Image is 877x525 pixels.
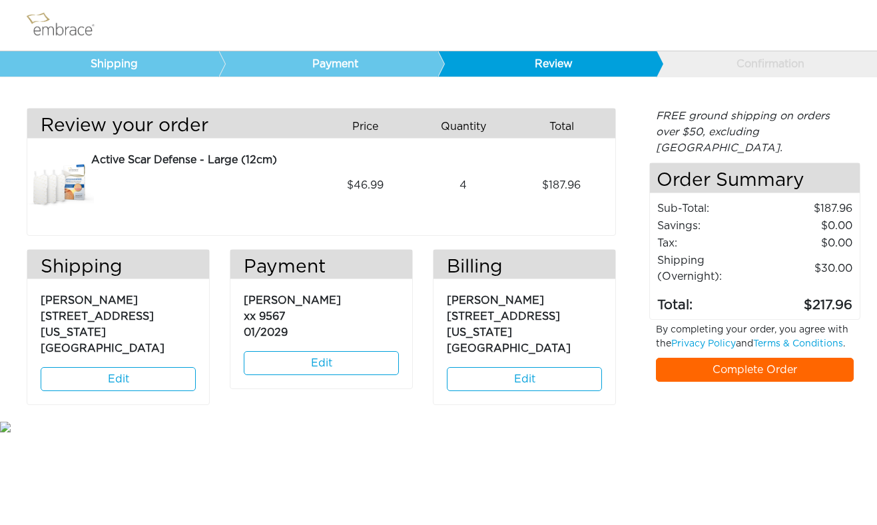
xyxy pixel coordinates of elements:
[764,285,853,316] td: 217.96
[244,311,286,322] span: xx 9567
[764,217,853,235] td: 0.00
[764,200,853,217] td: 187.96
[650,163,860,193] h4: Order Summary
[657,235,764,252] td: Tax:
[244,327,288,338] span: 01/2029
[23,9,110,42] img: logo.png
[438,51,657,77] a: Review
[218,51,438,77] a: Payment
[322,115,420,138] div: Price
[459,177,467,193] span: 4
[91,152,312,168] div: Active Scar Defense - Large (12cm)
[671,339,736,348] a: Privacy Policy
[657,285,764,316] td: Total:
[230,257,412,279] h3: Payment
[244,351,399,375] a: Edit
[656,51,875,77] a: Confirmation
[441,119,486,135] span: Quantity
[517,115,615,138] div: Total
[542,177,581,193] span: 187.96
[656,358,854,382] a: Complete Order
[764,235,853,252] td: 0.00
[27,257,209,279] h3: Shipping
[347,177,384,193] span: 46.99
[447,367,602,391] a: Edit
[41,367,196,391] a: Edit
[244,295,341,306] span: [PERSON_NAME]
[657,200,764,217] td: Sub-Total:
[646,323,864,358] div: By completing your order, you agree with the and .
[649,108,860,156] div: FREE ground shipping on orders over $50, excluding [GEOGRAPHIC_DATA].
[753,339,843,348] a: Terms & Conditions
[41,286,196,356] p: [PERSON_NAME] [STREET_ADDRESS] [US_STATE][GEOGRAPHIC_DATA]
[657,217,764,235] td: Savings :
[764,252,853,285] td: $30.00
[27,152,94,219] img: d2f91f46-8dcf-11e7-b919-02e45ca4b85b.jpeg
[434,257,615,279] h3: Billing
[447,286,602,356] p: [PERSON_NAME] [STREET_ADDRESS] [US_STATE][GEOGRAPHIC_DATA]
[657,252,764,285] td: Shipping (Overnight):
[27,115,312,138] h3: Review your order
